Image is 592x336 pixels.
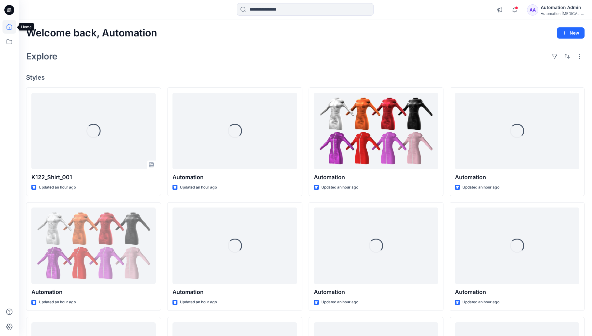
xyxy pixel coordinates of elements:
[541,11,584,16] div: Automation [MEDICAL_DATA]...
[314,288,438,296] p: Automation
[314,173,438,182] p: Automation
[39,299,76,306] p: Updated an hour ago
[527,4,538,16] div: AA
[172,288,297,296] p: Automation
[26,74,585,81] h4: Styles
[314,93,438,170] a: Automation
[455,173,579,182] p: Automation
[455,288,579,296] p: Automation
[39,184,76,191] p: Updated an hour ago
[541,4,584,11] div: Automation Admin
[462,299,499,306] p: Updated an hour ago
[31,173,156,182] p: K122_Shirt_001
[462,184,499,191] p: Updated an hour ago
[31,208,156,284] a: Automation
[172,173,297,182] p: Automation
[26,27,157,39] h2: Welcome back, Automation
[321,299,358,306] p: Updated an hour ago
[26,51,57,61] h2: Explore
[557,27,585,39] button: New
[180,299,217,306] p: Updated an hour ago
[321,184,358,191] p: Updated an hour ago
[31,288,156,296] p: Automation
[180,184,217,191] p: Updated an hour ago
